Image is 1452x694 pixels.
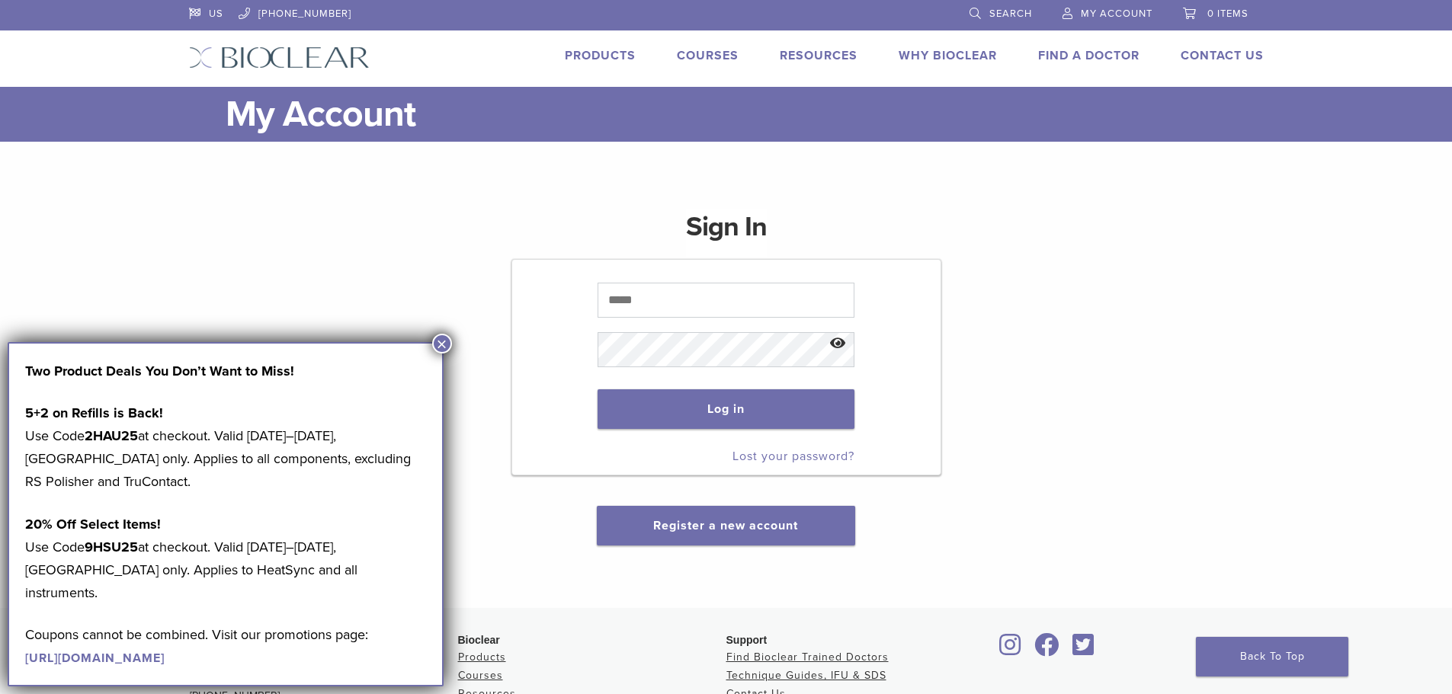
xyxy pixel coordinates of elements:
p: Coupons cannot be combined. Visit our promotions page: [25,623,426,669]
button: Log in [598,389,854,429]
h1: Sign In [686,209,767,257]
strong: 20% Off Select Items! [25,516,161,532]
a: Technique Guides, IFU & SDS [726,669,886,682]
a: Courses [458,669,503,682]
a: Courses [677,48,739,63]
a: Register a new account [653,518,798,533]
a: Why Bioclear [899,48,997,63]
a: Bioclear [1030,642,1065,657]
span: Search [989,8,1032,20]
button: Register a new account [597,506,854,545]
a: Lost your password? [732,449,854,464]
span: Bioclear [458,634,500,646]
a: Products [458,651,506,664]
a: Resources [780,48,857,63]
img: Bioclear [189,46,370,69]
a: Contact Us [1181,48,1264,63]
a: Find Bioclear Trained Doctors [726,651,889,664]
button: Close [432,334,452,353]
span: 0 items [1207,8,1248,20]
strong: 2HAU25 [85,427,138,444]
a: Bioclear [1068,642,1100,657]
button: Show password [822,325,854,363]
strong: 5+2 on Refills is Back! [25,405,163,421]
p: Use Code at checkout. Valid [DATE]–[DATE], [GEOGRAPHIC_DATA] only. Applies to HeatSync and all in... [25,513,426,604]
p: Use Code at checkout. Valid [DATE]–[DATE], [GEOGRAPHIC_DATA] only. Applies to all components, exc... [25,401,426,493]
span: Support [726,634,768,646]
a: Back To Top [1196,637,1348,676]
a: Bioclear [995,642,1027,657]
strong: 9HSU25 [85,539,138,555]
a: Products [565,48,636,63]
a: [URL][DOMAIN_NAME] [25,651,165,666]
h1: My Account [226,87,1264,142]
strong: Two Product Deals You Don’t Want to Miss! [25,363,294,379]
a: Find A Doctor [1038,48,1139,63]
span: My Account [1081,8,1152,20]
